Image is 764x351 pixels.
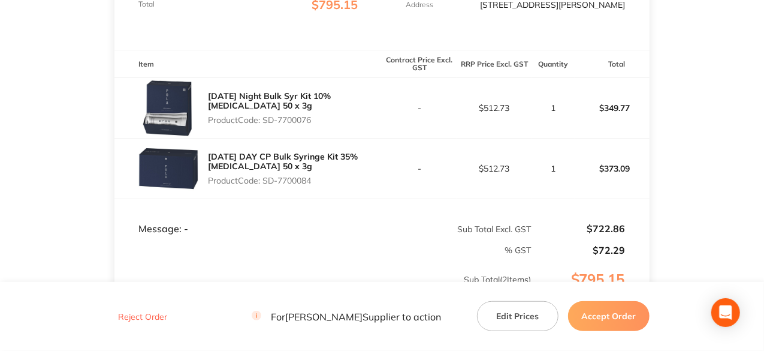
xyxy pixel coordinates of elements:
[457,50,532,78] th: RRP Price Excl. GST
[252,311,441,322] p: For [PERSON_NAME] Supplier to action
[383,164,457,173] p: -
[532,223,625,234] p: $722.86
[457,164,531,173] p: $512.73
[532,103,573,113] p: 1
[532,245,625,256] p: $72.29
[457,103,531,113] p: $512.73
[115,275,531,308] p: Sub Total ( 2 Items)
[575,50,650,78] th: Total
[406,1,434,9] p: Address
[208,151,358,172] a: [DATE] DAY CP Bulk Syringe Kit 35% [MEDICAL_DATA] 50 x 3g
[115,245,531,255] p: % GST
[383,224,532,234] p: Sub Total Excl. GST
[477,301,558,331] button: Edit Prices
[575,94,649,122] p: $349.77
[575,154,649,183] p: $373.09
[532,50,574,78] th: Quantity
[208,176,382,185] p: Product Code: SD-7700084
[114,199,382,235] td: Message: -
[568,301,650,331] button: Accept Order
[532,164,573,173] p: 1
[711,298,740,327] div: Open Intercom Messenger
[138,139,198,199] img: ZWFlbGFxcA
[114,311,171,322] button: Reject Order
[208,91,331,111] a: [DATE] Night Bulk Syr Kit 10% [MEDICAL_DATA] 50 x 3g
[114,50,382,78] th: Item
[532,271,648,312] p: $795.15
[208,115,382,125] p: Product Code: SD-7700076
[383,103,457,113] p: -
[382,50,457,78] th: Contract Price Excl. GST
[138,78,198,138] img: czFhZmNucw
